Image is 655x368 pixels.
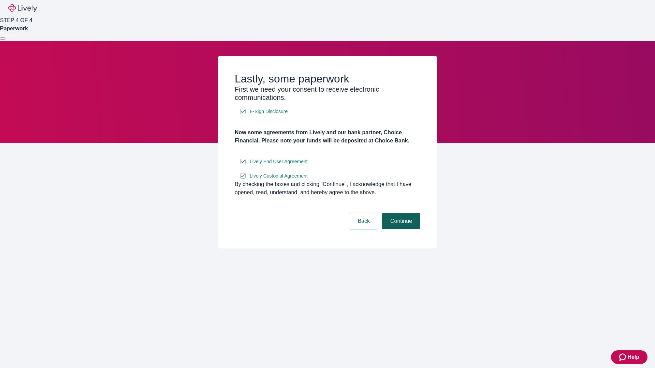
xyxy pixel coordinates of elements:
svg: Zendesk support icon [619,353,627,361]
button: Continue [382,213,420,229]
img: Lively [8,4,37,12]
span: Help [627,353,639,361]
a: e-sign disclosure document [248,157,309,166]
span: Lively End User Agreement [250,158,308,165]
span: E-Sign Disclosure [250,108,288,115]
h2: Lastly, some paperwork [235,72,420,85]
h4: Now some agreements from Lively and our bank partner, Choice Financial. Please note your funds wi... [235,128,420,145]
h3: First we need your consent to receive electronic communications. [235,85,420,102]
span: Lively Custodial Agreement [250,172,308,180]
button: Back [349,213,378,229]
button: Zendesk support iconHelp [611,350,647,364]
a: e-sign disclosure document [248,172,309,180]
a: e-sign disclosure document [248,107,289,116]
div: By checking the boxes and clicking “Continue", I acknowledge that I have opened, read, understand... [235,180,420,197]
